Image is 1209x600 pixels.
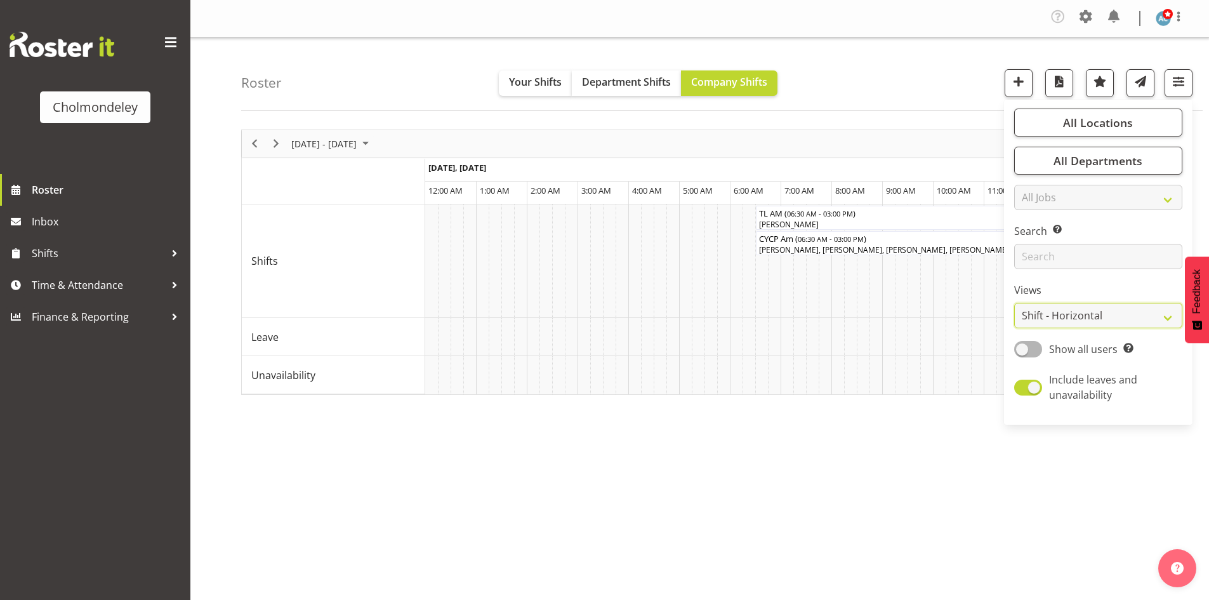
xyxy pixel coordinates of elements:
[241,76,282,90] h4: Roster
[265,130,287,157] div: Next
[289,136,374,152] button: September 01 - 07, 2025
[1014,244,1182,269] input: Search
[32,212,184,231] span: Inbox
[499,70,572,96] button: Your Shifts
[759,219,1184,230] div: [PERSON_NAME]
[1049,373,1137,402] span: Include leaves and unavailability
[759,244,1184,256] div: [PERSON_NAME], [PERSON_NAME], [PERSON_NAME], [PERSON_NAME]
[835,185,865,196] span: 8:00 AM
[1045,69,1073,97] button: Download a PDF of the roster according to the set date range.
[10,32,114,57] img: Rosterit website logo
[1014,147,1182,175] button: All Departments
[32,244,165,263] span: Shifts
[988,185,1022,196] span: 11:00 AM
[787,208,853,218] span: 06:30 AM - 03:00 PM
[428,162,486,173] span: [DATE], [DATE]
[759,232,1184,244] div: CYCP Am ( )
[246,136,263,152] button: Previous
[1171,562,1184,575] img: help-xxl-2.png
[1014,283,1182,298] label: Views
[251,253,278,269] span: Shifts
[242,318,425,356] td: Leave resource
[572,70,681,96] button: Department Shifts
[681,70,777,96] button: Company Shifts
[1086,69,1114,97] button: Highlight an important date within the roster.
[886,185,916,196] span: 9:00 AM
[1165,69,1192,97] button: Filter Shifts
[582,75,671,89] span: Department Shifts
[32,307,165,326] span: Finance & Reporting
[691,75,767,89] span: Company Shifts
[242,204,425,318] td: Shifts resource
[428,185,463,196] span: 12:00 AM
[798,234,864,244] span: 06:30 AM - 03:00 PM
[242,356,425,394] td: Unavailability resource
[251,368,315,383] span: Unavailability
[251,330,279,345] span: Leave
[1014,109,1182,137] button: All Locations
[937,185,971,196] span: 10:00 AM
[756,231,1187,255] div: Shifts"s event - CYCP Am Begin From Monday, September 1, 2025 at 6:30:00 AM GMT+12:00 Ends At Mon...
[268,136,285,152] button: Next
[1063,115,1133,130] span: All Locations
[1054,153,1142,168] span: All Departments
[290,136,358,152] span: [DATE] - [DATE]
[1156,11,1171,26] img: additional-cycp-required1509.jpg
[1014,223,1182,239] label: Search
[759,206,1184,219] div: TL AM ( )
[480,185,510,196] span: 1:00 AM
[32,180,184,199] span: Roster
[32,276,165,295] span: Time & Attendance
[1191,269,1203,314] span: Feedback
[734,185,763,196] span: 6:00 AM
[531,185,560,196] span: 2:00 AM
[53,98,138,117] div: Cholmondeley
[784,185,814,196] span: 7:00 AM
[1185,257,1209,343] button: Feedback - Show survey
[1049,342,1118,356] span: Show all users
[581,185,611,196] span: 3:00 AM
[1126,69,1154,97] button: Send a list of all shifts for the selected filtered period to all rostered employees.
[756,206,1187,230] div: Shifts"s event - TL AM Begin From Monday, September 1, 2025 at 6:30:00 AM GMT+12:00 Ends At Monda...
[683,185,713,196] span: 5:00 AM
[241,130,1158,395] div: Timeline Week of September 3, 2025
[632,185,662,196] span: 4:00 AM
[1005,69,1033,97] button: Add a new shift
[244,130,265,157] div: Previous
[509,75,562,89] span: Your Shifts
